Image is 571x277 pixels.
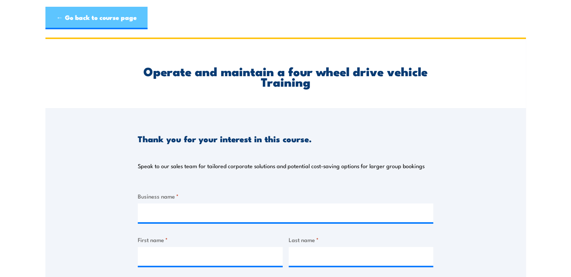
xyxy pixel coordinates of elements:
h2: Operate and maintain a four wheel drive vehicle Training [138,66,433,87]
h3: Thank you for your interest in this course. [138,134,312,143]
label: Business name [138,192,433,200]
label: First name [138,235,283,244]
p: Speak to our sales team for tailored corporate solutions and potential cost-saving options for la... [138,162,425,170]
label: Last name [289,235,434,244]
a: ← Go back to course page [45,7,148,29]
